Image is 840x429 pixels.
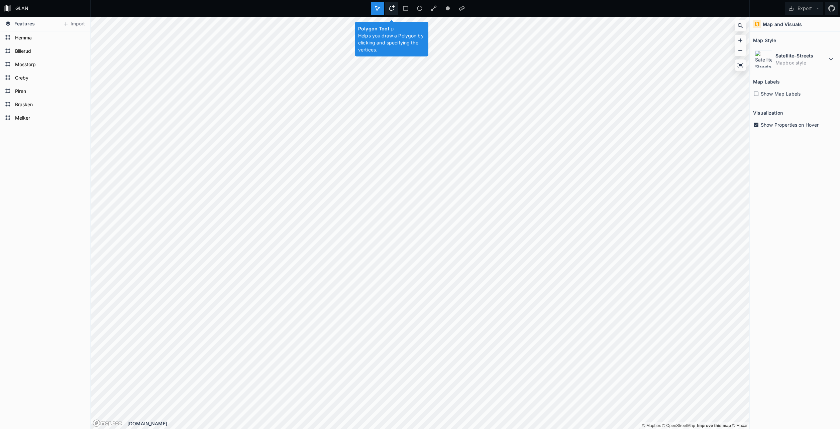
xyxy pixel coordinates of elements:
a: Mapbox [642,423,661,428]
span: Show Properties on Hover [761,121,819,128]
h4: Polygon Tool [358,25,425,32]
a: OpenStreetMap [662,423,695,428]
h2: Visualization [753,108,783,118]
button: Export [785,2,823,15]
span: Show Map Labels [761,90,801,97]
a: Mapbox logo [93,419,122,427]
h2: Map Labels [753,77,780,87]
h4: Map and Visuals [763,21,802,28]
span: p [391,26,394,31]
img: Satellite-Streets [755,50,772,68]
a: Map feedback [697,423,731,428]
dt: Satellite-Streets [775,52,827,59]
dd: Mapbox style [775,59,827,66]
p: Helps you draw a Polygon by clicking and specifying the vertices. [358,32,425,53]
span: Features [14,20,35,27]
div: [DOMAIN_NAME] [127,420,749,427]
a: Maxar [732,423,748,428]
h2: Map Style [753,35,776,45]
button: Import [60,19,88,29]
